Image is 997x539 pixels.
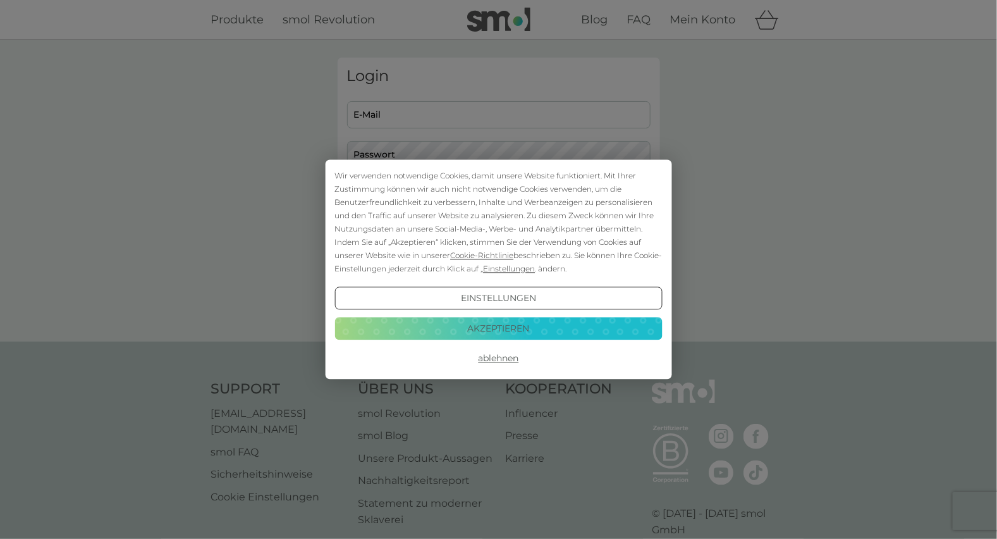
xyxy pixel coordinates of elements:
[334,170,662,276] div: Wir verwenden notwendige Cookies, damit unsere Website funktioniert. Mit Ihrer Zustimmung können ...
[334,347,662,370] button: Ablehnen
[334,287,662,310] button: Einstellungen
[325,160,671,380] div: Cookie Consent Prompt
[450,251,513,261] span: Cookie-Richtlinie
[483,264,535,274] span: Einstellungen
[334,317,662,340] button: Akzeptieren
